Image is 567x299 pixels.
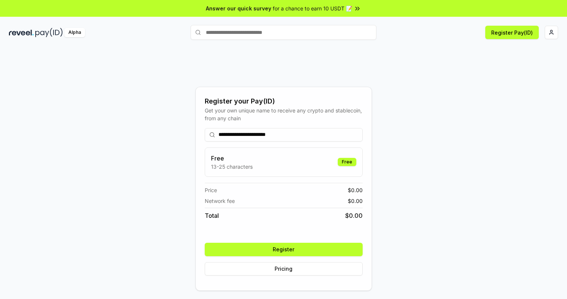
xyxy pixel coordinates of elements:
[64,28,85,37] div: Alpha
[273,4,352,12] span: for a chance to earn 10 USDT 📝
[348,186,363,194] span: $ 0.00
[348,197,363,205] span: $ 0.00
[35,28,63,37] img: pay_id
[211,163,253,171] p: 13-25 characters
[345,211,363,220] span: $ 0.00
[205,262,363,276] button: Pricing
[205,197,235,205] span: Network fee
[338,158,356,166] div: Free
[205,186,217,194] span: Price
[205,243,363,256] button: Register
[205,96,363,106] div: Register your Pay(ID)
[211,154,253,163] h3: Free
[9,28,34,37] img: reveel_dark
[205,211,219,220] span: Total
[205,106,363,122] div: Get your own unique name to receive any crypto and stablecoin, from any chain
[485,26,539,39] button: Register Pay(ID)
[206,4,271,12] span: Answer our quick survey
